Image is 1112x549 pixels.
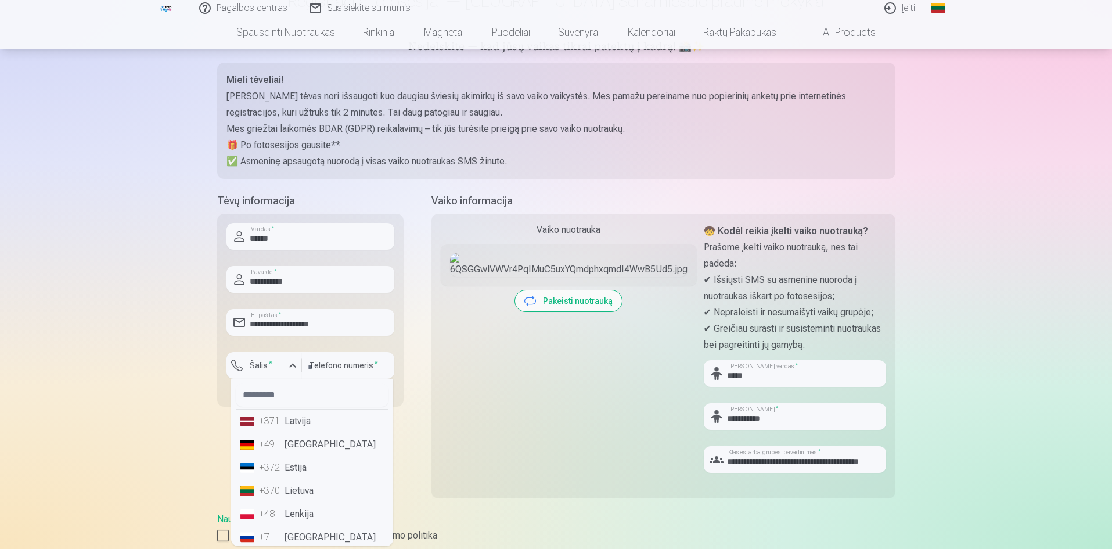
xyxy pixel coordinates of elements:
[226,121,886,137] p: Mes griežtai laikomės BDAR (GDPR) reikalavimų – tik jūs turėsite prieigą prie savo vaiko nuotraukų.
[515,290,622,311] button: Pakeisti nuotrauką
[217,193,404,209] h5: Tėvų informacija
[614,16,689,49] a: Kalendoriai
[160,5,173,12] img: /fa2
[217,514,291,525] a: Naudotojo sutartis
[217,529,895,543] label: Sutinku su Naudotojo sutartimi ir privatumo politika
[450,253,688,277] img: 6QSGGwlVWVr4PqIMuC5uxYQmdphxqmdI4WwB5Ud5.jpg
[259,484,282,498] div: +370
[226,153,886,170] p: ✅ Asmeninę apsaugotą nuorodą į visas vaiko nuotraukas SMS žinute.
[478,16,544,49] a: Puodeliai
[704,304,886,321] p: ✔ Nepraleisti ir nesumaišyti vaikų grupėje;
[704,321,886,353] p: ✔ Greičiau surasti ir susisteminti nuotraukas bei pagreitinti jų gamybą.
[259,437,282,451] div: +49
[790,16,890,49] a: All products
[704,272,886,304] p: ✔ Išsiųsti SMS su asmenine nuoroda į nuotraukas iškart po fotosesijos;
[349,16,410,49] a: Rinkiniai
[226,379,302,397] div: [PERSON_NAME] yra privalomas
[704,225,868,236] strong: 🧒 Kodėl reikia įkelti vaiko nuotrauką?
[226,74,283,85] strong: Mieli tėveliai!
[259,530,282,544] div: +7
[226,88,886,121] p: [PERSON_NAME] tėvas nori išsaugoti kuo daugiau šviesių akimirkų iš savo vaiko vaikystės. Mes pama...
[441,223,697,237] div: Vaiko nuotrauka
[689,16,790,49] a: Raktų pakabukas
[236,433,388,456] li: [GEOGRAPHIC_DATA]
[236,503,388,526] li: Lenkija
[222,16,349,49] a: Spausdinti nuotraukas
[236,479,388,503] li: Lietuva
[259,507,282,521] div: +48
[410,16,478,49] a: Magnetai
[431,193,895,209] h5: Vaiko informacija
[544,16,614,49] a: Suvenyrai
[245,360,277,371] label: Šalis
[236,456,388,479] li: Estija
[704,239,886,272] p: Prašome įkelti vaiko nuotrauką, nes tai padeda:
[259,414,282,428] div: +371
[236,410,388,433] li: Latvija
[226,352,302,379] button: Šalis*
[236,526,388,549] li: [GEOGRAPHIC_DATA]
[259,461,282,475] div: +372
[226,137,886,153] p: 🎁 Po fotosesijos gausite**
[217,512,895,543] div: ,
